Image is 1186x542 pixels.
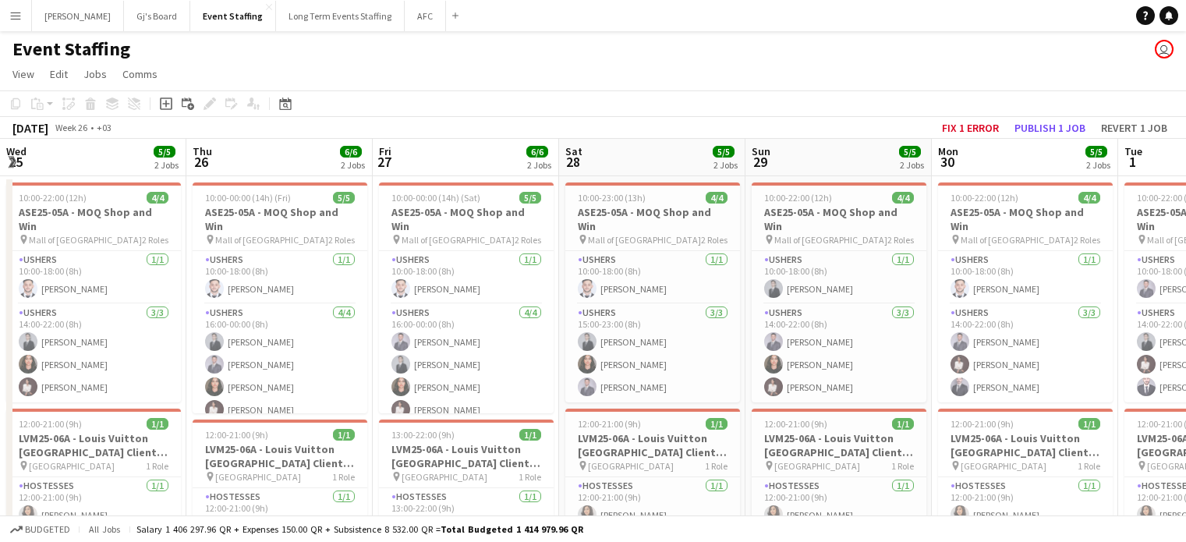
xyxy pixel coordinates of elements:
span: Mall of [GEOGRAPHIC_DATA] [29,234,142,246]
h3: ASE25-05A - MOQ Shop and Win [565,205,740,233]
span: [GEOGRAPHIC_DATA] [215,471,301,483]
span: 4/4 [706,192,728,204]
app-job-card: 10:00-00:00 (14h) (Fri)5/5ASE25-05A - MOQ Shop and Win Mall of [GEOGRAPHIC_DATA]2 RolesUshers1/11... [193,182,367,413]
span: Mall of [GEOGRAPHIC_DATA] [961,234,1074,246]
span: 2 Roles [701,234,728,246]
span: 1 Role [332,471,355,483]
span: [GEOGRAPHIC_DATA] [402,471,487,483]
div: 2 Jobs [900,159,924,171]
h3: LVM25-06A - Louis Vuitton [GEOGRAPHIC_DATA] Client Advisor [565,431,740,459]
div: 12:00-21:00 (9h)1/1LVM25-06A - Louis Vuitton [GEOGRAPHIC_DATA] Client Advisor [GEOGRAPHIC_DATA]1 ... [6,409,181,530]
h3: LVM25-06A - Louis Vuitton [GEOGRAPHIC_DATA] Client Advisor [193,442,367,470]
span: 2 Roles [142,234,168,246]
div: Salary 1 406 297.96 QR + Expenses 150.00 QR + Subsistence 8 532.00 QR = [136,523,583,535]
span: Jobs [83,67,107,81]
span: Mall of [GEOGRAPHIC_DATA] [774,234,887,246]
app-card-role: Ushers3/314:00-22:00 (8h)[PERSON_NAME][PERSON_NAME][PERSON_NAME] [6,304,181,402]
span: 6/6 [526,146,548,158]
h3: LVM25-06A - Louis Vuitton [GEOGRAPHIC_DATA] Client Advisor [938,431,1113,459]
span: 5/5 [519,192,541,204]
span: Wed [6,144,27,158]
span: Mall of [GEOGRAPHIC_DATA] [215,234,328,246]
span: 10:00-23:00 (13h) [578,192,646,204]
span: Mall of [GEOGRAPHIC_DATA] [402,234,515,246]
span: 1/1 [147,418,168,430]
span: 2 Roles [328,234,355,246]
button: Budgeted [8,521,73,538]
span: 1 Role [1078,460,1100,472]
app-card-role: Ushers3/314:00-22:00 (8h)[PERSON_NAME][PERSON_NAME][PERSON_NAME] [938,304,1113,402]
h3: LVM25-06A - Louis Vuitton [GEOGRAPHIC_DATA] Client Advisor [379,442,554,470]
app-card-role: Ushers1/110:00-18:00 (8h)[PERSON_NAME] [193,251,367,304]
span: Week 26 [51,122,90,133]
span: 1 Role [705,460,728,472]
h3: LVM25-06A - Louis Vuitton [GEOGRAPHIC_DATA] Client Advisor [752,431,926,459]
a: Comms [116,64,164,84]
span: 12:00-21:00 (9h) [578,418,641,430]
span: Edit [50,67,68,81]
span: 5/5 [713,146,735,158]
span: 12:00-21:00 (9h) [205,429,268,441]
span: 6/6 [340,146,362,158]
span: 2 Roles [1074,234,1100,246]
app-job-card: 10:00-22:00 (12h)4/4ASE25-05A - MOQ Shop and Win Mall of [GEOGRAPHIC_DATA]2 RolesUshers1/110:00-1... [752,182,926,402]
span: Sun [752,144,770,158]
span: 1/1 [892,418,914,430]
span: Mall of [GEOGRAPHIC_DATA] [588,234,701,246]
span: 10:00-00:00 (14h) (Sat) [391,192,480,204]
div: 12:00-21:00 (9h)1/1LVM25-06A - Louis Vuitton [GEOGRAPHIC_DATA] Client Advisor [GEOGRAPHIC_DATA]1 ... [193,420,367,541]
div: +03 [97,122,112,133]
span: 13:00-22:00 (9h) [391,429,455,441]
span: Mon [938,144,958,158]
span: 5/5 [1085,146,1107,158]
span: [GEOGRAPHIC_DATA] [588,460,674,472]
span: Total Budgeted 1 414 979.96 QR [441,523,583,535]
span: 27 [377,153,391,171]
app-job-card: 12:00-21:00 (9h)1/1LVM25-06A - Louis Vuitton [GEOGRAPHIC_DATA] Client Advisor [GEOGRAPHIC_DATA]1 ... [565,409,740,530]
a: View [6,64,41,84]
div: 2 Jobs [341,159,365,171]
app-job-card: 10:00-22:00 (12h)4/4ASE25-05A - MOQ Shop and Win Mall of [GEOGRAPHIC_DATA]2 RolesUshers1/110:00-1... [938,182,1113,402]
span: 4/4 [147,192,168,204]
span: 4/4 [1078,192,1100,204]
span: 1/1 [519,429,541,441]
app-job-card: 10:00-23:00 (13h)4/4ASE25-05A - MOQ Shop and Win Mall of [GEOGRAPHIC_DATA]2 RolesUshers1/110:00-1... [565,182,740,402]
app-card-role: Ushers3/315:00-23:00 (8h)[PERSON_NAME][PERSON_NAME][PERSON_NAME] [565,304,740,402]
span: 1 Role [146,460,168,472]
app-card-role: Hostesses1/112:00-21:00 (9h)[PERSON_NAME] [752,477,926,530]
span: 28 [563,153,582,171]
app-card-role: Hostesses1/112:00-21:00 (9h)[PERSON_NAME] [6,477,181,530]
app-job-card: 10:00-22:00 (12h)4/4ASE25-05A - MOQ Shop and Win Mall of [GEOGRAPHIC_DATA]2 RolesUshers1/110:00-1... [6,182,181,402]
span: 12:00-21:00 (9h) [951,418,1014,430]
div: 13:00-22:00 (9h)1/1LVM25-06A - Louis Vuitton [GEOGRAPHIC_DATA] Client Advisor [GEOGRAPHIC_DATA]1 ... [379,420,554,541]
span: 1 [1122,153,1142,171]
app-card-role: Ushers3/314:00-22:00 (8h)[PERSON_NAME][PERSON_NAME][PERSON_NAME] [752,304,926,402]
span: Fri [379,144,391,158]
app-job-card: 12:00-21:00 (9h)1/1LVM25-06A - Louis Vuitton [GEOGRAPHIC_DATA] Client Advisor [GEOGRAPHIC_DATA]1 ... [938,409,1113,530]
app-user-avatar: Christianne Tayson [1155,40,1174,58]
app-job-card: 10:00-00:00 (14h) (Sat)5/5ASE25-05A - MOQ Shop and Win Mall of [GEOGRAPHIC_DATA]2 RolesUshers1/11... [379,182,554,413]
div: [DATE] [12,120,48,136]
span: 12:00-21:00 (9h) [19,418,82,430]
span: [GEOGRAPHIC_DATA] [29,460,115,472]
button: Publish 1 job [1008,118,1092,138]
button: [PERSON_NAME] [32,1,124,31]
app-card-role: Hostesses1/113:00-22:00 (9h)[PERSON_NAME] [379,488,554,541]
button: Long Term Events Staffing [276,1,405,31]
a: Jobs [77,64,113,84]
h3: ASE25-05A - MOQ Shop and Win [938,205,1113,233]
app-card-role: Ushers1/110:00-18:00 (8h)[PERSON_NAME] [752,251,926,304]
span: Comms [122,67,158,81]
div: 2 Jobs [527,159,551,171]
span: 25 [4,153,27,171]
span: 1/1 [333,429,355,441]
span: Budgeted [25,524,70,535]
span: 5/5 [333,192,355,204]
app-card-role: Ushers1/110:00-18:00 (8h)[PERSON_NAME] [379,251,554,304]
